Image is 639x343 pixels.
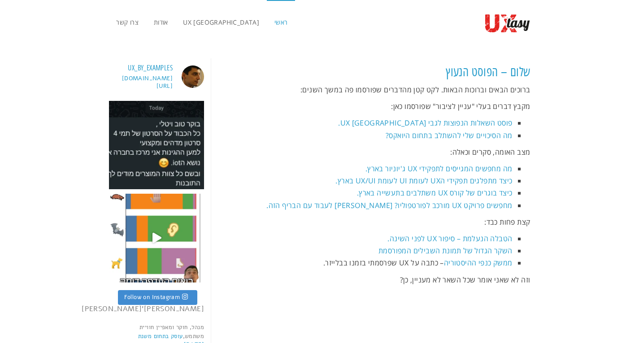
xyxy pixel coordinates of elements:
svg: Instagram [182,293,188,300]
a: הטבלה הנעלמת – סיפור UX לפני השינה. [387,234,512,243]
span: ראשי [274,18,288,26]
p: קצת פחות כבד: [224,216,530,228]
a: כיצד בוגרים של קורס UX משתלבים בתעשייה בארץ. [357,188,513,198]
p: מצב האומה, סקרים וכאלה: [224,146,530,158]
img: סירים וסיפורים, ניבים ופתגמים, שקרים וכזבים, צבעים וגדלים, תפיסה וקוגניציה, כלבים ועטלפים, חפרפרו... [109,194,204,282]
a: Play [109,194,204,282]
span: Follow on Instagram [124,293,180,301]
a: השקר הגדול של תמונת השבילים המפורסמת [378,246,512,256]
a: מה הסיכויים שלי להשתלב בתחום היואקס? [386,130,512,140]
img: יש תמורה לחפירה 😊 [109,101,204,190]
span: אודות [154,18,168,26]
a: מה מחפשים המגייסים לתפקידי UX ג'יוניור בארץ. [365,164,513,174]
a: שלום – הפוסט הנעוץ [446,65,530,80]
p: מקבץ דברים בעלי "עניין לציבור" שפורסמו כאן: [224,100,530,113]
p: וזה לא שאני אומר שכל השאר לא מעניין, כן? [224,274,530,286]
span: צרו קשר [116,18,139,26]
a: ממשק כנפי ההיסטוריה [444,258,513,268]
a: פוסט השאלות הנפוצות לגבי UX [GEOGRAPHIC_DATA]. [338,118,512,128]
font: [PERSON_NAME]'[PERSON_NAME] [82,304,204,314]
a: Instagram Follow on Instagram [118,290,197,305]
p: ברוכים הבאים וברוכות הבאות. לקט קטן מהדברים שפורסמו פה במשך השנים: [224,84,530,96]
a: מחפשים פרויקט UX מורכב לפורטפוליו? [PERSON_NAME] לעבוד עם הבריף הזה. [266,200,512,210]
span: UX [GEOGRAPHIC_DATA] [183,18,259,26]
li: – כתבה על UX שפרסמתי בזמנו בבלייזר. [224,257,513,269]
a: כיצד מתפלגים תפקידי הUX לעומת UI לעומת UX/UI בארץ. [335,176,512,186]
svg: Play [152,233,161,243]
img: UXtasy [485,13,530,33]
